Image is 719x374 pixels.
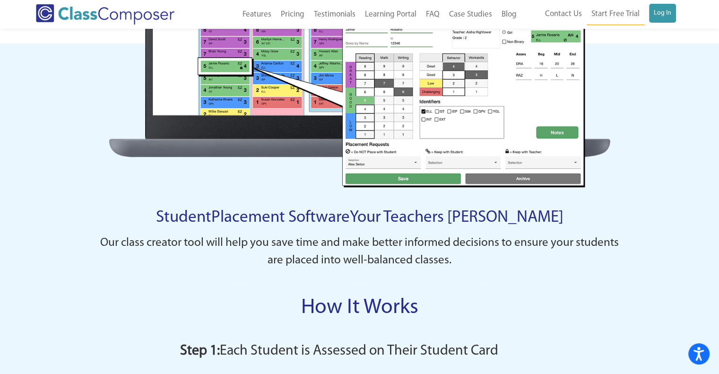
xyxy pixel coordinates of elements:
span: How It Works [301,297,418,318]
h3: Each Student is Assessed on Their Student Card [180,341,539,361]
a: Pricing [276,4,309,25]
a: FAQ [421,4,444,25]
img: Class Composer [36,4,174,25]
a: Start Free Trial [587,4,644,25]
a: Contact Us [540,4,587,25]
nav: Header Menu [205,4,521,25]
a: Features [238,4,276,25]
nav: Header Menu [521,4,676,25]
a: Case Studies [444,4,497,25]
a: Learning Portal [360,4,421,25]
a: Log In [649,4,676,23]
a: Blog [497,4,521,25]
a: Testimonials [309,4,360,25]
p: Student Your Teachers [PERSON_NAME] [109,206,610,230]
a: Placement Software [211,209,350,226]
span: Our class creator tool will help you save time and make better informed decisions to ensure your ... [100,237,619,266]
strong: Step 1: [180,344,220,358]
